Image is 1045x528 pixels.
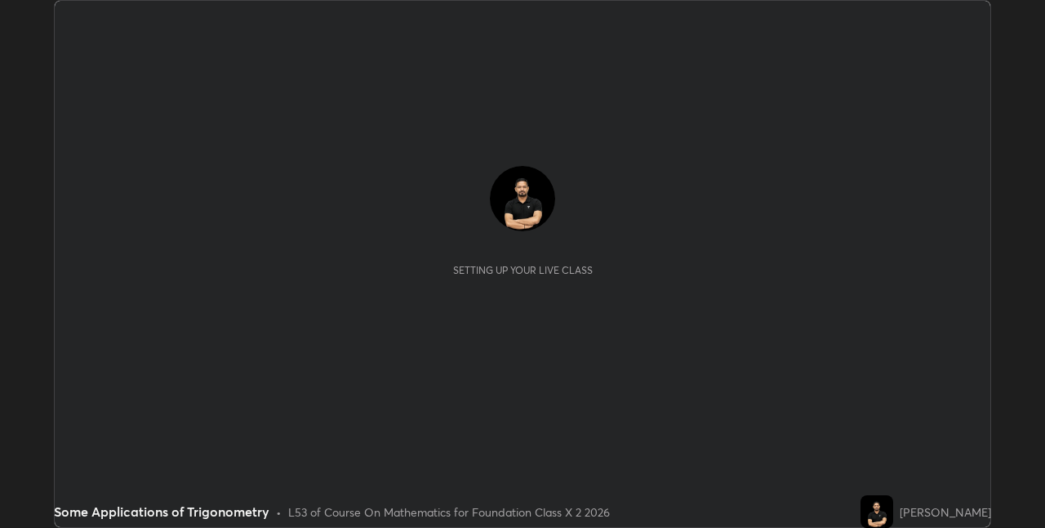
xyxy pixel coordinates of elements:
[490,166,555,231] img: ab0740807ae34c7c8029332c0967adf3.jpg
[288,503,610,521] div: L53 of Course On Mathematics for Foundation Class X 2 2026
[860,495,893,528] img: ab0740807ae34c7c8029332c0967adf3.jpg
[453,264,593,276] div: Setting up your live class
[54,502,269,521] div: Some Applications of Trigonometry
[900,503,991,521] div: [PERSON_NAME]
[276,503,282,521] div: •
